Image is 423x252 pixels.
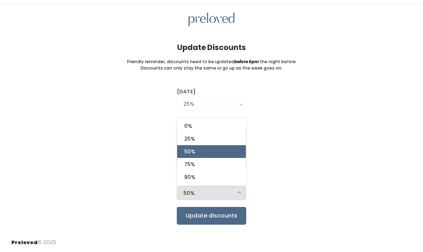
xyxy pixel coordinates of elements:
[184,160,195,168] span: 75%
[234,59,259,65] i: before 6pm
[184,189,239,197] div: 50%
[184,173,195,181] span: 90%
[177,43,246,51] h4: Update Discounts
[184,122,192,130] span: 0%
[177,97,246,111] button: 25%
[11,233,56,246] div: © 2025
[177,88,196,95] label: [DATE]
[11,239,38,246] span: Preloved
[184,135,195,143] span: 25%
[188,13,235,27] img: preloved logo
[184,100,239,108] div: 25%
[177,207,246,225] input: Update discounts
[184,148,195,155] span: 50%
[127,59,296,65] small: Friendly reminder, discounts need to be updated the night before
[141,65,282,71] small: Discounts can only stay the same or go up as the week goes on.
[177,186,246,200] button: 50%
